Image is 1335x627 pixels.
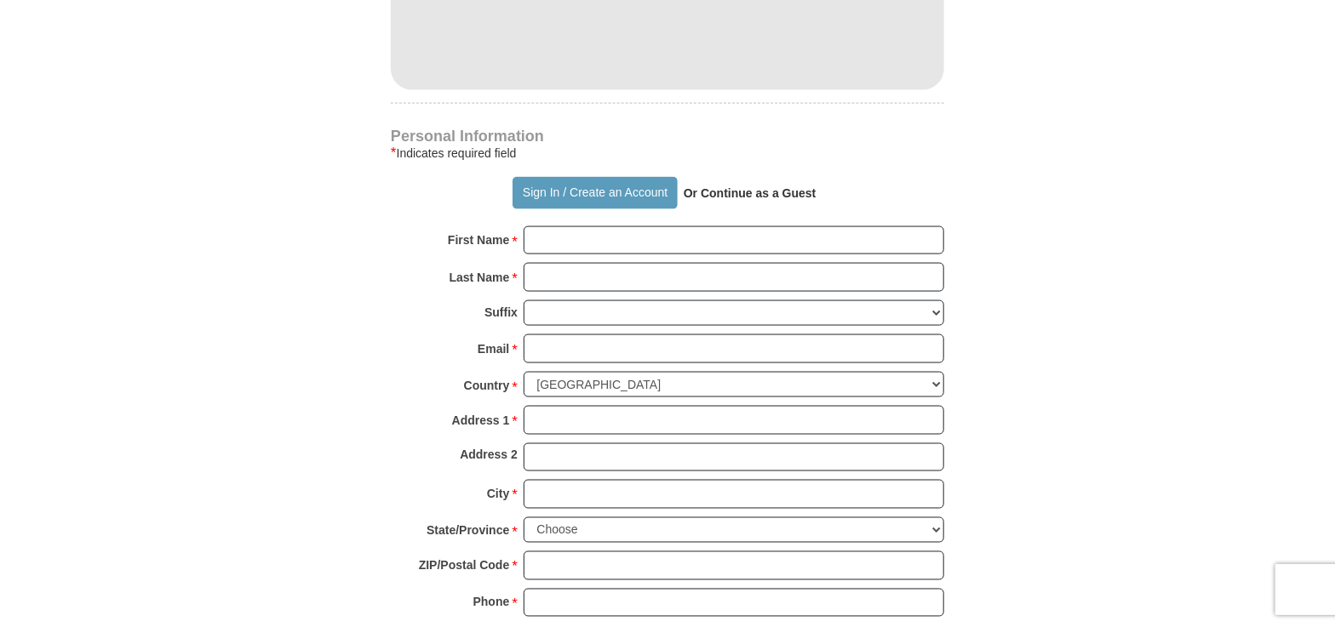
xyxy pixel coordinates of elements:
strong: Or Continue as a Guest [684,186,816,200]
div: Indicates required field [391,143,944,163]
strong: First Name [448,228,509,252]
strong: Address 2 [460,443,518,467]
strong: State/Province [427,519,509,543]
button: Sign In / Create an Account [513,177,677,209]
strong: Suffix [484,300,518,324]
strong: Email [478,337,509,361]
strong: ZIP/Postal Code [419,554,510,578]
h4: Personal Information [391,129,944,143]
strong: Last Name [450,265,510,289]
strong: Address 1 [452,408,510,432]
strong: Phone [473,590,510,614]
strong: City [487,482,509,506]
strong: Country [464,373,510,397]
